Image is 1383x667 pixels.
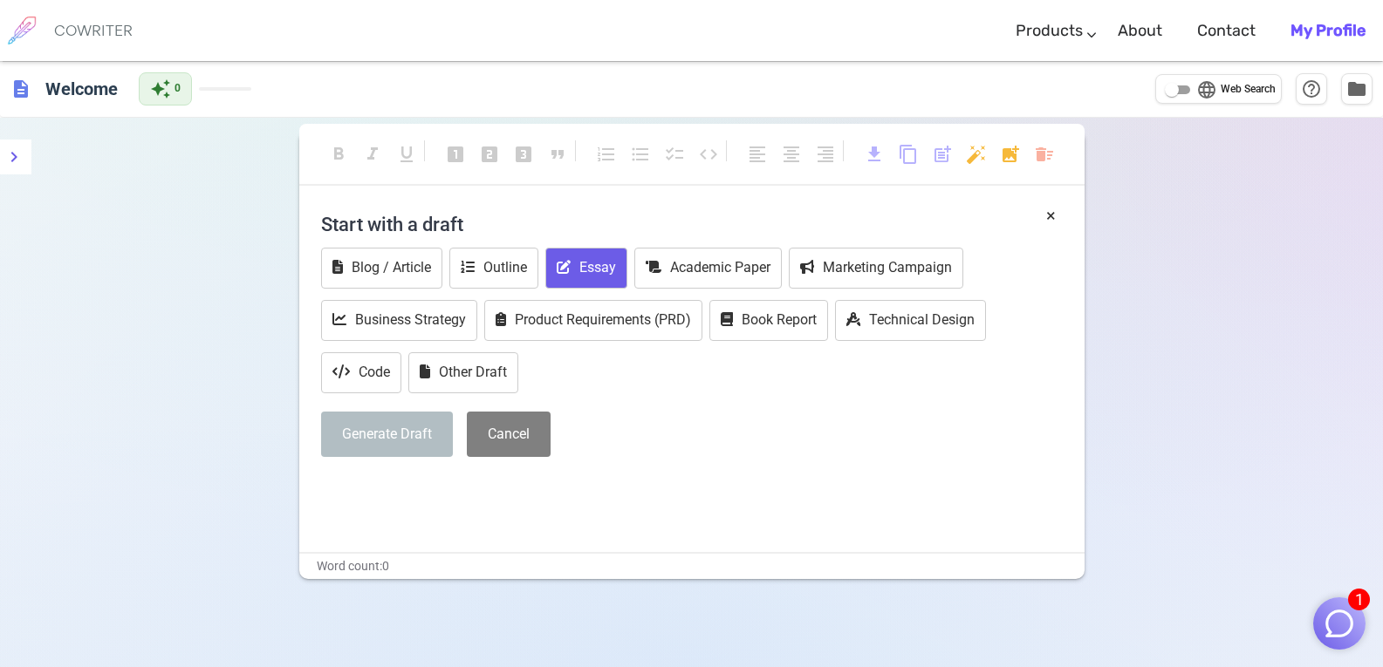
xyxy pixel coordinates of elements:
button: Other Draft [408,352,518,393]
span: format_list_bulleted [630,144,651,165]
span: delete_sweep [1034,144,1055,165]
span: looks_3 [513,144,534,165]
button: Outline [449,248,538,289]
h6: COWRITER [54,23,133,38]
a: Contact [1197,5,1256,57]
h6: Click to edit title [38,71,125,106]
b: My Profile [1291,21,1366,40]
button: Business Strategy [321,300,477,341]
span: code [698,144,719,165]
span: 1 [1348,589,1370,610]
span: format_underlined [396,144,417,165]
span: format_align_center [781,144,802,165]
button: × [1046,203,1056,228]
span: folder [1346,78,1367,99]
button: Academic Paper [634,248,782,289]
span: language [1196,79,1217,100]
span: format_bold [328,144,349,165]
a: Products [1016,5,1083,57]
button: Product Requirements (PRD) [484,300,702,341]
span: format_quote [547,144,568,165]
button: Generate Draft [321,412,453,458]
span: Web Search [1221,81,1276,99]
span: format_italic [362,144,383,165]
a: About [1118,5,1162,57]
span: content_copy [898,144,919,165]
h4: Start with a draft [321,203,1063,245]
button: Marketing Campaign [789,248,963,289]
button: Cancel [467,412,551,458]
button: 1 [1313,597,1366,650]
button: Technical Design [835,300,986,341]
span: post_add [932,144,953,165]
span: format_list_numbered [596,144,617,165]
button: Blog / Article [321,248,442,289]
span: format_align_left [747,144,768,165]
span: looks_one [445,144,466,165]
img: Close chat [1323,607,1356,640]
a: My Profile [1291,5,1366,57]
span: 0 [175,80,181,98]
div: Word count: 0 [299,554,1085,579]
button: Book Report [709,300,828,341]
button: Essay [545,248,627,289]
button: Code [321,352,401,393]
button: Manage Documents [1341,73,1373,105]
span: add_photo_alternate [1000,144,1021,165]
span: download [864,144,885,165]
span: format_align_right [815,144,836,165]
span: auto_fix_high [966,144,987,165]
span: looks_two [479,144,500,165]
span: description [10,78,31,99]
button: Help & Shortcuts [1296,73,1327,105]
span: checklist [664,144,685,165]
span: help_outline [1301,78,1322,99]
span: auto_awesome [150,78,171,99]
